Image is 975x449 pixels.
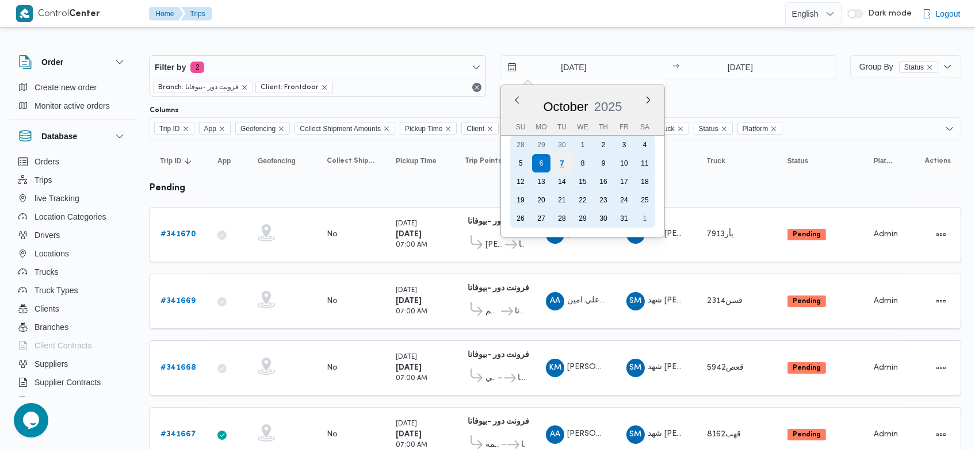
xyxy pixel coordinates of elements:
span: Clients [35,302,59,316]
b: # 341668 [160,364,196,371]
span: Filter by [155,60,186,74]
button: Home [149,7,183,21]
div: day-24 [615,191,633,209]
span: Platform [737,122,783,135]
button: Supplier Contracts [14,373,131,392]
span: SM [629,359,641,377]
button: Location Categories [14,208,131,226]
b: فرونت دور -بيوفانا [468,218,529,225]
div: day-23 [594,191,613,209]
button: Clients [14,300,131,318]
a: #341667 [160,428,196,442]
div: day-9 [594,154,613,172]
button: Create new order [14,78,131,97]
div: Th [594,119,613,135]
button: Previous Month [513,95,522,105]
div: Shahad Mustfi Ahmad Abadah Abas Hamodah [626,425,645,444]
a: #341670 [160,228,196,241]
span: SM [629,425,641,444]
span: Admin [874,231,898,238]
span: Branches [35,320,68,334]
span: Status [904,62,924,72]
b: فرونت دور -بيوفانا [468,351,529,359]
span: AA [550,292,560,310]
div: day-6 [532,154,550,172]
span: App [204,122,216,135]
span: Monitor active orders [35,99,110,113]
span: 2 active filters [190,62,204,73]
b: # 341669 [160,297,196,305]
span: Trip ID [159,122,180,135]
span: Trip Points [465,156,502,166]
button: Logout [917,2,965,25]
div: day-26 [511,209,530,228]
span: Truck [707,156,725,166]
span: Truck Types [35,283,78,297]
span: Logout [936,7,961,21]
span: Status [699,122,718,135]
span: Collect Shipment Amounts [300,122,381,135]
span: AA [550,425,560,444]
div: Khald Mustfi Muhammad Hafiz [546,359,564,377]
span: قسن2314 [707,297,743,305]
span: Trip ID [154,122,194,135]
span: Client Contracts [35,339,92,352]
div: Fr [615,119,633,135]
span: [PERSON_NAME] [485,238,503,252]
span: Pickup Time [400,122,457,135]
small: 07:00 AM [396,375,427,382]
small: [DATE] [396,287,417,294]
b: [DATE] [396,297,422,305]
div: Button. Open the month selector. October is currently selected. [542,99,588,114]
span: Pickup Time [396,156,436,166]
button: Next month [644,95,653,105]
span: Suppliers [35,357,68,371]
span: Platform [743,122,768,135]
div: day-22 [573,191,592,209]
div: day-30 [594,209,613,228]
button: Remove Collect Shipment Amounts from selection in this group [383,125,390,132]
span: [PERSON_NAME] [567,363,633,371]
h3: Order [41,55,63,69]
div: Ali Amain Muhammad Yhaii [546,292,564,310]
span: KM [549,359,561,377]
span: Geofencing [235,122,290,135]
div: Database [9,152,136,401]
button: Client Contracts [14,336,131,355]
button: remove selected entity [926,64,933,71]
span: شهد [PERSON_NAME] [PERSON_NAME] [648,297,798,304]
div: Mo [532,119,550,135]
button: Actions [932,359,950,377]
span: Drivers [35,228,60,242]
input: Press the down key to enter a popover containing a calendar. Press the escape key to close the po... [500,56,631,79]
button: remove selected entity [241,84,248,91]
div: month-2025-10 [510,136,655,228]
span: Status [694,122,733,135]
button: Remove Truck from selection in this group [677,125,684,132]
button: Devices [14,392,131,410]
span: Admin [874,364,898,371]
div: No [327,296,338,306]
span: فرونت دور -بيوفانا [518,371,525,385]
span: Client: Frontdoor [255,82,333,93]
button: App [213,152,242,170]
button: Actions [932,292,950,310]
b: [DATE] [396,231,422,238]
div: day-31 [615,209,633,228]
div: day-20 [532,191,550,209]
b: فرونت دور -بيوفانا [468,418,529,425]
button: Actions [932,225,950,244]
button: Trips [181,7,212,21]
button: Geofencing [253,152,311,170]
span: Collect Shipment Amounts [295,122,395,135]
div: No [327,363,338,373]
b: Center [70,10,101,18]
div: day-3 [615,136,633,154]
b: Pending [793,231,821,238]
b: Pending [793,364,821,371]
span: Branch: فرونت دور -بيوفانا [153,82,253,93]
span: App [199,122,231,135]
span: قسم الدقي [485,371,496,385]
div: day-18 [636,172,654,191]
button: Group ByStatusremove selected entity [850,55,961,78]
